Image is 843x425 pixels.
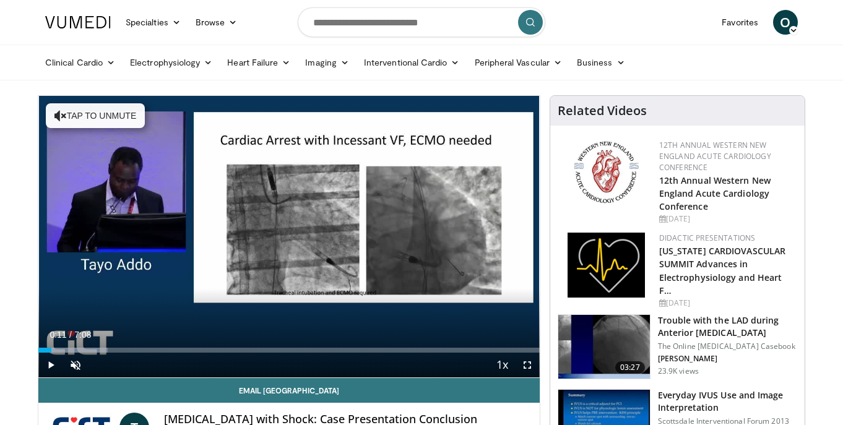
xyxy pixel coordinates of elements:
p: 23.9K views [658,366,699,376]
div: [DATE] [659,298,795,309]
h3: Trouble with the LAD during Anterior [MEDICAL_DATA] [658,314,797,339]
a: Email [GEOGRAPHIC_DATA] [38,378,540,403]
h4: Related Videos [558,103,647,118]
a: Browse [188,10,245,35]
a: Clinical Cardio [38,50,123,75]
button: Tap to unmute [46,103,145,128]
a: Business [569,50,633,75]
p: The Online [MEDICAL_DATA] Casebook [658,341,797,351]
a: 12th Annual Western New England Acute Cardiology Conference [659,140,771,173]
a: Specialties [118,10,188,35]
p: [PERSON_NAME] [658,354,797,364]
a: O [773,10,798,35]
a: 12th Annual Western New England Acute Cardiology Conference [659,174,771,212]
button: Playback Rate [490,353,515,377]
a: Imaging [298,50,357,75]
div: [DATE] [659,213,795,225]
h3: Everyday IVUS Use and Image Interpretation [658,389,797,414]
a: 03:27 Trouble with the LAD during Anterior [MEDICAL_DATA] The Online [MEDICAL_DATA] Casebook [PER... [558,314,797,380]
img: 0954f259-7907-4053-a817-32a96463ecc8.png.150x105_q85_autocrop_double_scale_upscale_version-0.2.png [572,140,641,205]
img: ABqa63mjaT9QMpl35hMDoxOmtxO3TYNt_2.150x105_q85_crop-smart_upscale.jpg [558,315,650,379]
div: Didactic Presentations [659,233,795,244]
span: 03:27 [615,361,645,374]
span: 7:08 [74,330,91,340]
span: 0:11 [50,330,66,340]
a: Interventional Cardio [357,50,467,75]
img: VuMedi Logo [45,16,111,28]
a: [US_STATE] CARDIOVASCULAR SUMMIT Advances in Electrophysiology and Heart F… [659,245,786,296]
a: Peripheral Vascular [467,50,569,75]
div: Progress Bar [38,348,540,353]
img: 1860aa7a-ba06-47e3-81a4-3dc728c2b4cf.png.150x105_q85_autocrop_double_scale_upscale_version-0.2.png [568,233,645,298]
a: Heart Failure [220,50,298,75]
button: Play [38,353,63,377]
video-js: Video Player [38,96,540,378]
a: Favorites [714,10,766,35]
a: Electrophysiology [123,50,220,75]
button: Unmute [63,353,88,377]
button: Fullscreen [515,353,540,377]
input: Search topics, interventions [298,7,545,37]
span: / [69,330,72,340]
